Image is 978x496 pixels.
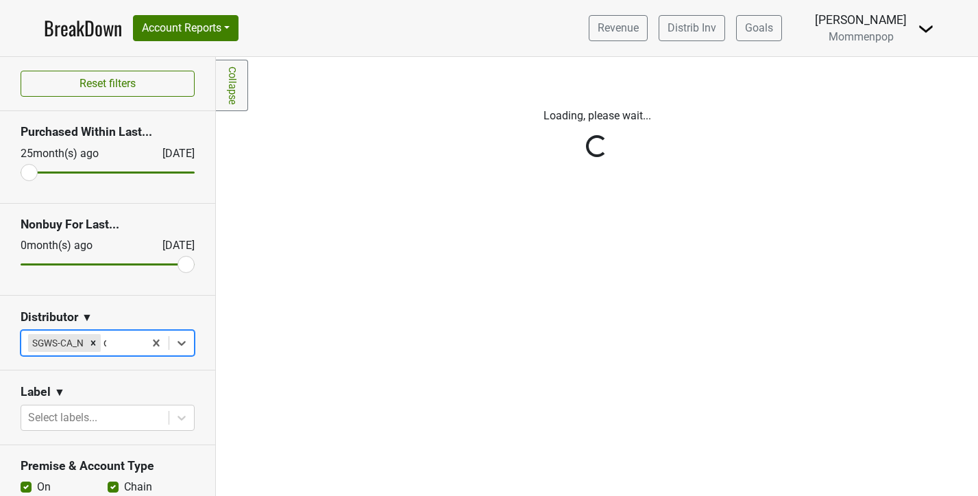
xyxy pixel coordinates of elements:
a: BreakDown [44,14,122,43]
img: Dropdown Menu [918,21,934,37]
div: [PERSON_NAME] [815,11,907,29]
a: Goals [736,15,782,41]
a: Distrib Inv [659,15,725,41]
button: Account Reports [133,15,239,41]
p: Loading, please wait... [226,108,968,124]
a: Revenue [589,15,648,41]
span: Mommenpop [829,30,894,43]
a: Collapse [216,60,248,111]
